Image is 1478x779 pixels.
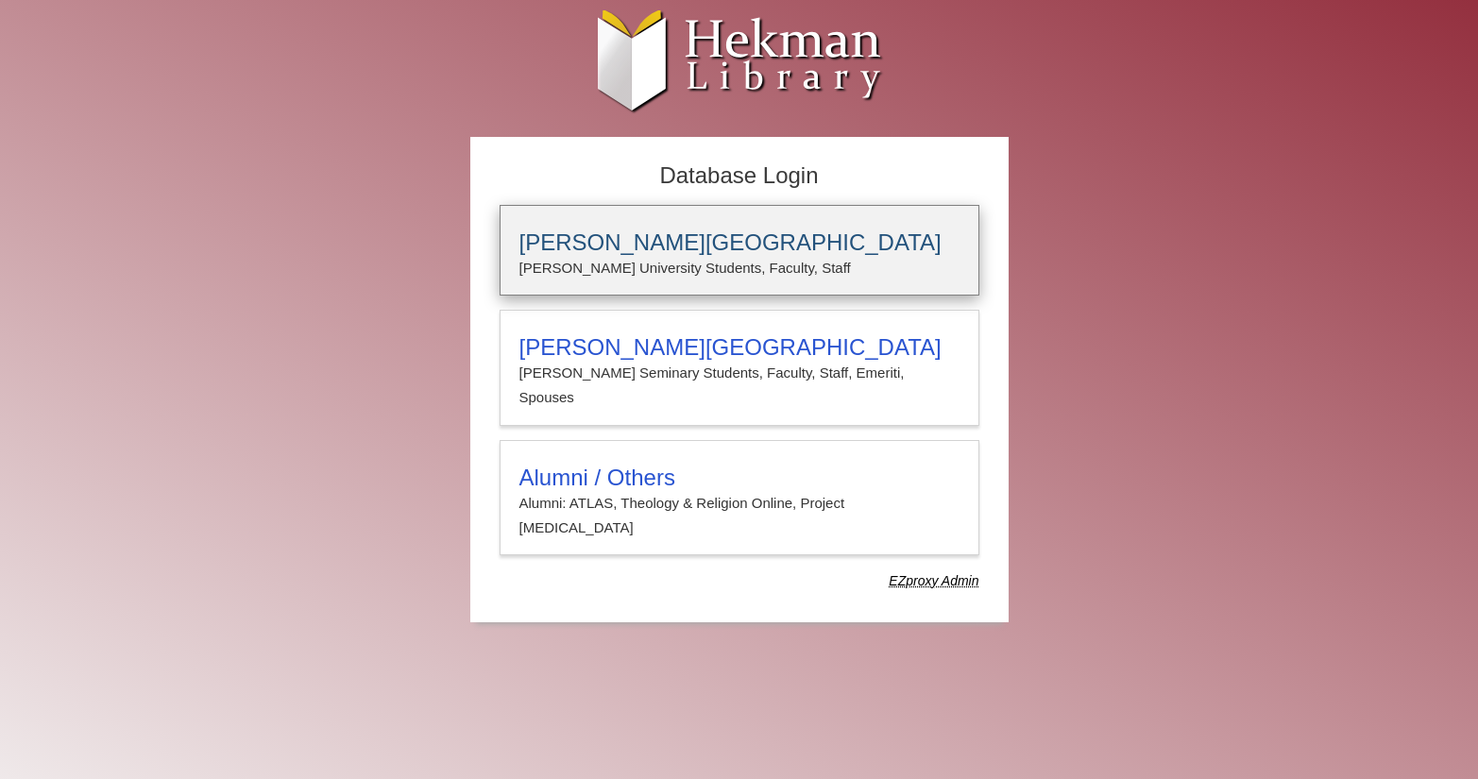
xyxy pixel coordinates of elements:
p: [PERSON_NAME] University Students, Faculty, Staff [519,256,960,280]
p: [PERSON_NAME] Seminary Students, Faculty, Staff, Emeriti, Spouses [519,361,960,411]
a: [PERSON_NAME][GEOGRAPHIC_DATA][PERSON_NAME] Seminary Students, Faculty, Staff, Emeriti, Spouses [500,310,979,426]
h3: [PERSON_NAME][GEOGRAPHIC_DATA] [519,229,960,256]
a: [PERSON_NAME][GEOGRAPHIC_DATA][PERSON_NAME] University Students, Faculty, Staff [500,205,979,296]
h3: [PERSON_NAME][GEOGRAPHIC_DATA] [519,334,960,361]
h3: Alumni / Others [519,465,960,491]
p: Alumni: ATLAS, Theology & Religion Online, Project [MEDICAL_DATA] [519,491,960,541]
h2: Database Login [490,157,989,195]
summary: Alumni / OthersAlumni: ATLAS, Theology & Religion Online, Project [MEDICAL_DATA] [519,465,960,541]
dfn: Use Alumni login [889,573,978,588]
